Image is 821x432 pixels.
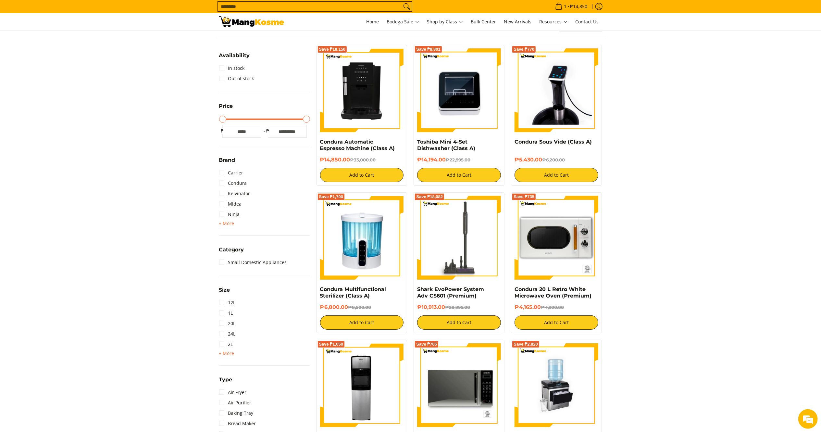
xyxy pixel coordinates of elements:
[417,315,501,330] button: Add to Cart
[445,305,470,310] del: ₱28,995.00
[501,13,535,31] a: New Arrivals
[320,343,404,427] img: Condura Bottom Loading Water Dispenser (Premium)
[219,158,235,163] span: Brand
[319,47,346,51] span: Save ₱18,150
[219,247,244,257] summary: Open
[471,19,496,25] span: Bulk Center
[219,221,234,226] span: + More
[402,2,412,11] button: Search
[219,247,244,252] span: Category
[291,13,602,31] nav: Main Menu
[417,157,501,163] h6: ₱14,194.00
[219,178,247,188] a: Condura
[320,48,404,132] img: Condura Automatic Espresso Machine (Class A)
[515,157,598,163] h6: ₱5,430.00
[219,377,232,382] span: Type
[387,18,419,26] span: Bodega Sale
[219,209,240,220] a: Ninja
[219,257,287,268] a: Small Domestic Appliances
[536,13,571,31] a: Resources
[219,16,284,27] img: Small Appliances l Mang Kosme: Home Appliances Warehouse Sale
[219,53,250,63] summary: Open
[417,196,501,280] img: shark-evopower-wireless-vacuum-full-view-mang-kosme
[219,188,250,199] a: Kelvinator
[417,168,501,182] button: Add to Cart
[515,48,598,132] img: Condura Sous Vide (Class A)
[219,104,233,109] span: Price
[446,157,470,162] del: ₱22,995.00
[320,315,404,330] button: Add to Cart
[219,199,242,209] a: Midea
[569,4,589,9] span: ₱14,850
[540,18,568,26] span: Resources
[219,158,235,168] summary: Open
[348,305,371,310] del: ₱8,500.00
[219,418,256,429] a: Bread Maker
[219,339,233,349] a: 2L
[219,128,226,134] span: ₱
[219,377,232,387] summary: Open
[320,168,404,182] button: Add to Cart
[367,19,379,25] span: Home
[515,343,598,427] img: https://mangkosme.com/products/condura-large-capacity-ice-maker-premium
[515,315,598,330] button: Add to Cart
[350,157,376,162] del: ₱33,000.00
[417,304,501,311] h6: ₱10,913.00
[416,47,441,51] span: Save ₱8,801
[320,196,404,280] img: Condura Multifunctional Sterilizer (Class A)
[416,195,443,199] span: Save ₱18,082
[320,286,386,299] a: Condura Multifunctional Sterilizer (Class A)
[219,308,233,318] a: 1L
[219,287,230,298] summary: Open
[572,13,602,31] a: Contact Us
[319,195,343,199] span: Save ₱1,700
[468,13,500,31] a: Bulk Center
[515,168,598,182] button: Add to Cart
[515,304,598,311] h6: ₱4,165.00
[320,157,404,163] h6: ₱14,850.00
[219,318,236,329] a: 20L
[219,329,236,339] a: 24L
[219,351,234,356] span: + More
[219,349,234,357] summary: Open
[219,53,250,58] span: Availability
[515,139,592,145] a: Condura Sous Vide (Class A)
[320,304,404,311] h6: ₱6,800.00
[219,220,234,227] summary: Open
[219,63,245,73] a: In stock
[416,342,437,346] span: Save ₱765
[541,305,564,310] del: ₱4,900.00
[515,196,598,280] img: condura-vintage-style-20-liter-micowave-oven-with-icc-sticker-class-a-full-front-view-mang-kosme
[515,286,591,299] a: Condura 20 L Retro White Microwave Oven (Premium)
[219,168,243,178] a: Carrier
[417,343,501,427] img: 20-liter-digital-microwave-oven-silver-full-front-view-mang-kosme
[219,387,247,398] a: Air Fryer
[363,13,382,31] a: Home
[514,47,534,51] span: Save ₱770
[576,19,599,25] span: Contact Us
[563,4,568,9] span: 1
[219,408,254,418] a: Baking Tray
[320,139,395,151] a: Condura Automatic Espresso Machine (Class A)
[219,398,252,408] a: Air Purifier
[384,13,423,31] a: Bodega Sale
[427,18,463,26] span: Shop by Class
[417,139,475,151] a: Toshiba Mini 4-Set Dishwasher (Class A)
[219,287,230,293] span: Size
[265,128,271,134] span: ₱
[514,195,534,199] span: Save ₱735
[417,286,484,299] a: Shark EvoPower System Adv CS601 (Premium)
[417,48,501,132] img: Toshiba Mini 4-Set Dishwasher (Class A)
[219,73,254,84] a: Out of stock
[553,3,590,10] span: •
[424,13,466,31] a: Shop by Class
[542,157,565,162] del: ₱6,200.00
[514,342,538,346] span: Save ₱2,820
[219,298,236,308] a: 12L
[504,19,532,25] span: New Arrivals
[219,104,233,114] summary: Open
[319,342,343,346] span: Save ₱1,650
